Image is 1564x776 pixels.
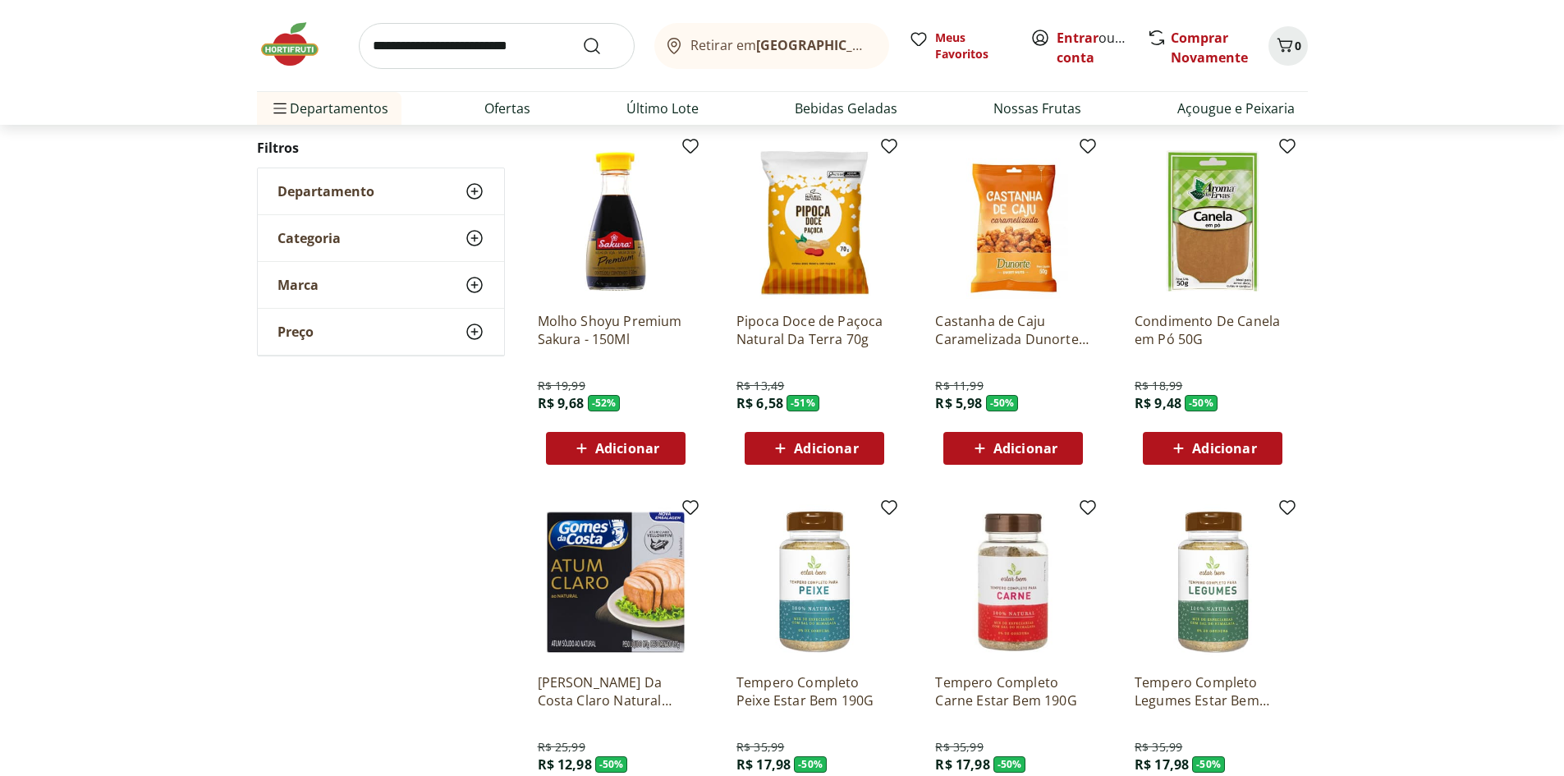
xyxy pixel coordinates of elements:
[257,20,339,69] img: Hortifruti
[1192,756,1225,773] span: - 50 %
[1268,26,1308,66] button: Carrinho
[538,312,694,348] a: Molho Shoyu Premium Sakura - 150Ml
[257,131,505,164] h2: Filtros
[1135,143,1291,299] img: Condimento De Canela em Pó 50G
[736,312,892,348] a: Pipoca Doce de Paçoca Natural Da Terra 70g
[795,99,897,118] a: Bebidas Geladas
[484,99,530,118] a: Ofertas
[270,89,388,128] span: Departamentos
[909,30,1011,62] a: Meus Favoritos
[794,442,858,455] span: Adicionar
[993,442,1057,455] span: Adicionar
[546,432,686,465] button: Adicionar
[1185,395,1218,411] span: - 50 %
[935,673,1091,709] a: Tempero Completo Carne Estar Bem 190G
[1057,29,1098,47] a: Entrar
[595,756,628,773] span: - 50 %
[538,143,694,299] img: Molho Shoyu Premium Sakura - 150Ml
[1135,312,1291,348] a: Condimento De Canela em Pó 50G
[1057,29,1147,67] a: Criar conta
[258,215,504,261] button: Categoria
[588,395,621,411] span: - 52 %
[277,183,374,200] span: Departamento
[538,504,694,660] img: Atum Gomes Da Costa Claro Natural 170G
[538,755,592,774] span: R$ 12,98
[1143,432,1282,465] button: Adicionar
[935,394,982,412] span: R$ 5,98
[736,739,784,755] span: R$ 35,99
[993,99,1081,118] a: Nossas Frutas
[1135,673,1291,709] a: Tempero Completo Legumes Estar Bem 190G
[1057,28,1130,67] span: ou
[1295,38,1301,53] span: 0
[359,23,635,69] input: search
[1135,755,1189,774] span: R$ 17,98
[935,312,1091,348] a: Castanha de Caju Caramelizada Dunorte 50g
[794,756,827,773] span: - 50 %
[538,378,585,394] span: R$ 19,99
[595,442,659,455] span: Adicionar
[736,673,892,709] a: Tempero Completo Peixe Estar Bem 190G
[756,36,1033,54] b: [GEOGRAPHIC_DATA]/[GEOGRAPHIC_DATA]
[935,30,1011,62] span: Meus Favoritos
[1135,394,1181,412] span: R$ 9,48
[538,673,694,709] a: [PERSON_NAME] Da Costa Claro Natural 170G
[277,277,319,293] span: Marca
[258,262,504,308] button: Marca
[935,143,1091,299] img: Castanha de Caju Caramelizada Dunorte 50g
[736,755,791,774] span: R$ 17,98
[736,504,892,660] img: Tempero Completo Peixe Estar Bem 190G
[935,755,989,774] span: R$ 17,98
[277,324,314,340] span: Preço
[745,432,884,465] button: Adicionar
[1135,739,1182,755] span: R$ 35,99
[270,89,290,128] button: Menu
[538,394,585,412] span: R$ 9,68
[1171,29,1248,67] a: Comprar Novamente
[582,36,621,56] button: Submit Search
[943,432,1083,465] button: Adicionar
[736,143,892,299] img: Pipoca Doce de Paçoca Natural Da Terra 70g
[258,309,504,355] button: Preço
[258,168,504,214] button: Departamento
[736,394,783,412] span: R$ 6,58
[654,23,889,69] button: Retirar em[GEOGRAPHIC_DATA]/[GEOGRAPHIC_DATA]
[277,230,341,246] span: Categoria
[626,99,699,118] a: Último Lote
[935,504,1091,660] img: Tempero Completo Carne Estar Bem 190G
[736,378,784,394] span: R$ 13,49
[935,378,983,394] span: R$ 11,99
[1135,378,1182,394] span: R$ 18,99
[1177,99,1295,118] a: Açougue e Peixaria
[1135,504,1291,660] img: Tempero Completo Legumes Estar Bem 190G
[690,38,872,53] span: Retirar em
[538,739,585,755] span: R$ 25,99
[993,756,1026,773] span: - 50 %
[986,395,1019,411] span: - 50 %
[1192,442,1256,455] span: Adicionar
[787,395,819,411] span: - 51 %
[935,739,983,755] span: R$ 35,99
